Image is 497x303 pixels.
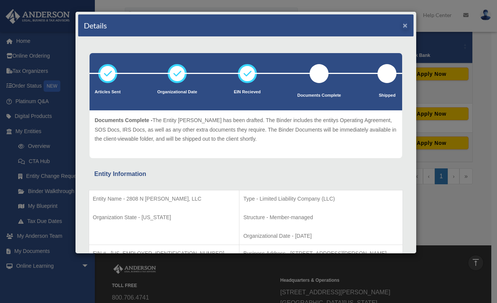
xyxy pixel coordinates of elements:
p: Articles Sent [95,88,121,96]
p: EIN # - [US_EMPLOYER_IDENTIFICATION_NUMBER] [93,249,236,258]
p: The Entity [PERSON_NAME] has been drafted. The Binder includes the entitys Operating Agreement, S... [95,116,397,144]
h4: Details [84,20,107,31]
p: Documents Complete [297,92,341,99]
p: Structure - Member-managed [243,213,398,222]
p: Organization State - [US_STATE] [93,213,236,222]
button: × [403,21,408,29]
div: Entity Information [94,169,397,179]
span: Documents Complete - [95,117,153,123]
p: EIN Recieved [234,88,261,96]
p: Type - Limited Liability Company (LLC) [243,194,398,204]
p: Shipped [377,92,396,99]
p: Entity Name - 2808 N [PERSON_NAME], LLC [93,194,236,204]
p: Organizational Date [157,88,197,96]
p: Business Address - [STREET_ADDRESS][PERSON_NAME] [243,249,398,258]
p: Organizational Date - [DATE] [243,231,398,241]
